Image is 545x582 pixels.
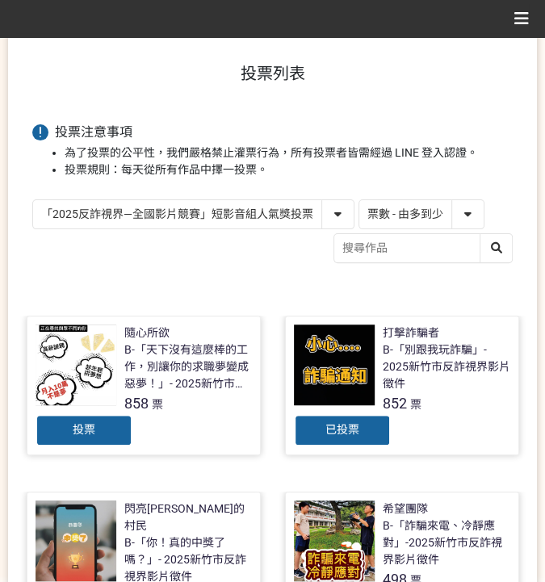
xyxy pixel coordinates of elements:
[383,517,510,568] div: B-「詐騙來電、冷靜應對」-2025新竹市反詐視界影片徵件
[383,395,407,412] span: 852
[334,234,512,262] input: 搜尋作品
[325,423,359,436] span: 已投票
[410,398,421,411] span: 票
[152,398,163,411] span: 票
[124,395,149,412] span: 858
[32,64,513,83] h1: 投票列表
[124,341,252,392] div: B-「天下沒有這麼棒的工作，別讓你的求職夢變成惡夢！」- 2025新竹市反詐視界影片徵件
[124,500,252,534] div: 閃亮[PERSON_NAME]的村民
[55,124,132,140] span: 投票注意事項
[285,316,519,455] a: 打擊詐騙者B-「別跟我玩詐騙」- 2025新竹市反詐視界影片徵件852票已投票
[65,161,513,178] li: 投票規則：每天從所有作品中擇一投票。
[124,324,170,341] div: 隨心所欲
[27,316,261,455] a: 隨心所欲B-「天下沒有這麼棒的工作，別讓你的求職夢變成惡夢！」- 2025新竹市反詐視界影片徵件858票投票
[73,423,95,436] span: 投票
[65,144,513,161] li: 為了投票的公平性，我們嚴格禁止灌票行為，所有投票者皆需經過 LINE 登入認證。
[383,324,439,341] div: 打擊詐騙者
[383,500,428,517] div: 希望團隊
[383,341,510,392] div: B-「別跟我玩詐騙」- 2025新竹市反詐視界影片徵件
